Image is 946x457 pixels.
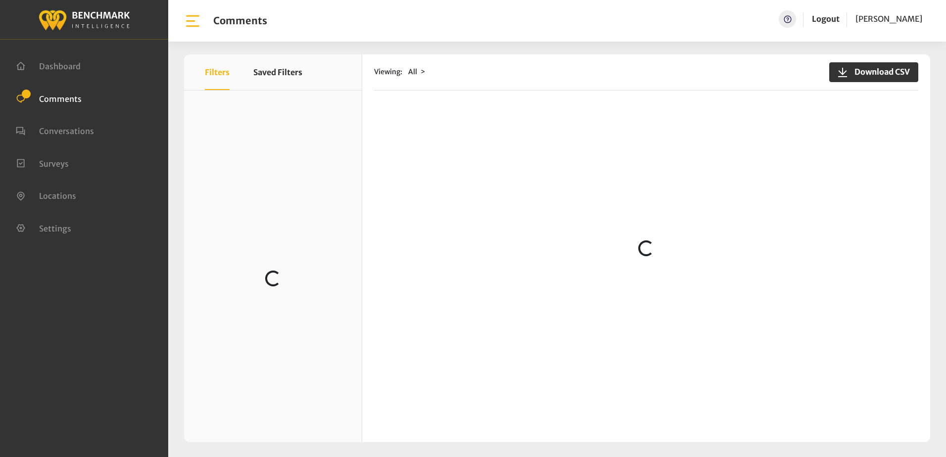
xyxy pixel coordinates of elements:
span: Comments [39,93,82,103]
button: Download CSV [829,62,918,82]
span: All [408,67,417,76]
img: benchmark [38,7,130,32]
a: [PERSON_NAME] [855,10,922,28]
a: Comments [16,93,82,103]
span: Dashboard [39,61,81,71]
a: Conversations [16,125,94,135]
a: Locations [16,190,76,200]
span: [PERSON_NAME] [855,14,922,24]
a: Settings [16,223,71,232]
button: Saved Filters [253,54,302,90]
span: Settings [39,223,71,233]
h1: Comments [213,15,267,27]
img: bar [184,12,201,30]
a: Dashboard [16,60,81,70]
span: Locations [39,191,76,201]
a: Logout [812,10,840,28]
span: Download CSV [849,66,910,78]
span: Conversations [39,126,94,136]
button: Filters [205,54,230,90]
a: Surveys [16,158,69,168]
a: Logout [812,14,840,24]
span: Surveys [39,158,69,168]
span: Viewing: [374,67,402,77]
